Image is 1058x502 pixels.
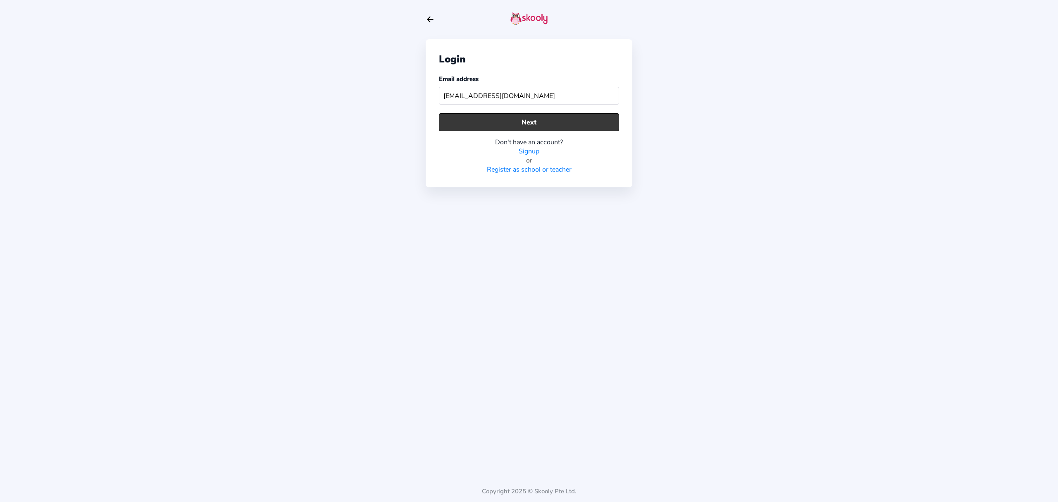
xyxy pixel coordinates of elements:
button: Next [439,113,619,131]
div: Login [439,53,619,66]
div: Don't have an account? [439,138,619,147]
div: or [439,156,619,165]
input: Your email address [439,87,619,105]
img: skooly-logo.png [510,12,548,25]
button: arrow back outline [426,15,435,24]
label: Email address [439,75,479,83]
a: Signup [519,147,539,156]
a: Register as school or teacher [487,165,572,174]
